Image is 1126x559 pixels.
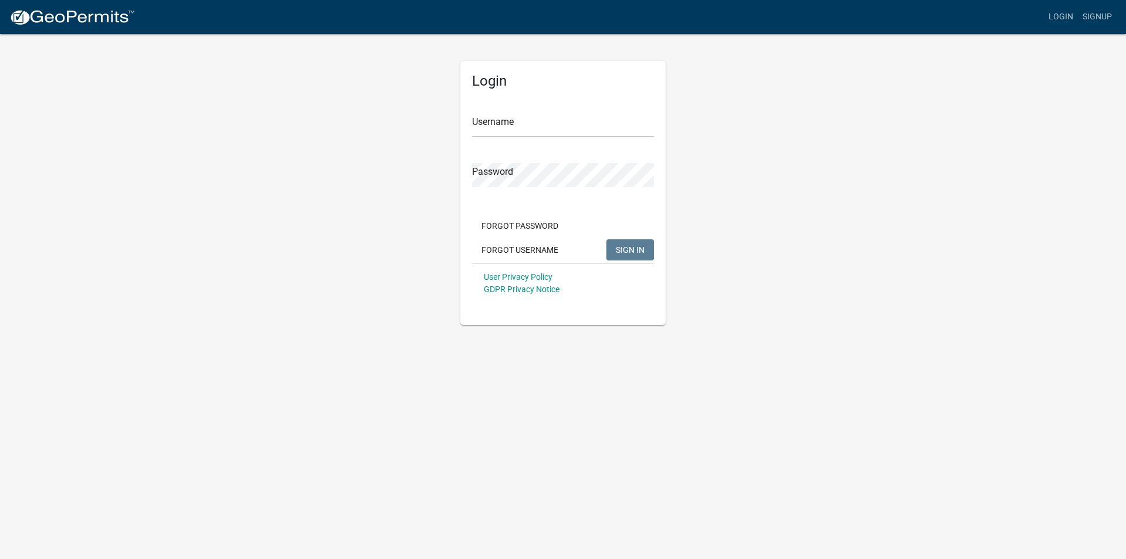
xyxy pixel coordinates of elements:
a: Login [1044,6,1078,28]
h5: Login [472,73,654,90]
a: User Privacy Policy [484,272,552,282]
button: Forgot Username [472,239,568,260]
a: GDPR Privacy Notice [484,284,559,294]
span: SIGN IN [616,245,645,254]
button: SIGN IN [606,239,654,260]
a: Signup [1078,6,1117,28]
button: Forgot Password [472,215,568,236]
